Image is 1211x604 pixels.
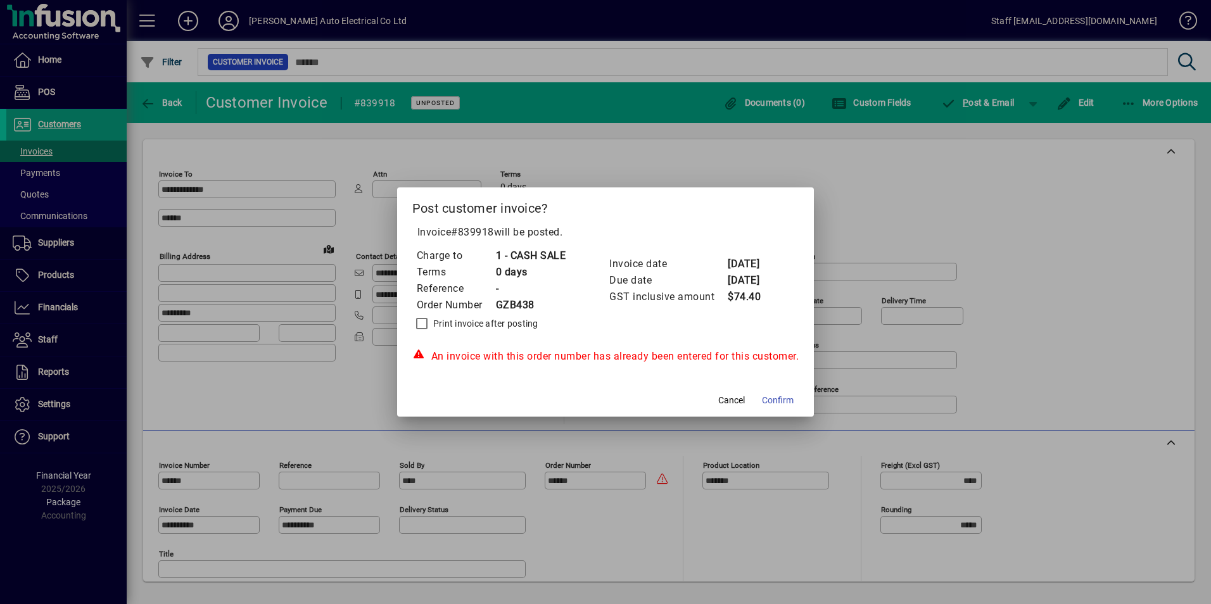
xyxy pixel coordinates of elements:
[727,272,778,289] td: [DATE]
[431,317,538,330] label: Print invoice after posting
[727,256,778,272] td: [DATE]
[416,264,495,280] td: Terms
[609,289,727,305] td: GST inclusive amount
[711,389,752,412] button: Cancel
[416,280,495,297] td: Reference
[397,187,815,224] h2: Post customer invoice?
[495,297,566,313] td: GZB438
[416,297,495,313] td: Order Number
[495,264,566,280] td: 0 days
[757,389,799,412] button: Confirm
[762,394,794,407] span: Confirm
[609,272,727,289] td: Due date
[412,225,799,240] p: Invoice will be posted .
[495,280,566,297] td: -
[416,248,495,264] td: Charge to
[412,349,799,364] div: An invoice with this order number has already been entered for this customer.
[718,394,745,407] span: Cancel
[609,256,727,272] td: Invoice date
[727,289,778,305] td: $74.40
[451,226,494,238] span: #839918
[495,248,566,264] td: 1 - CASH SALE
